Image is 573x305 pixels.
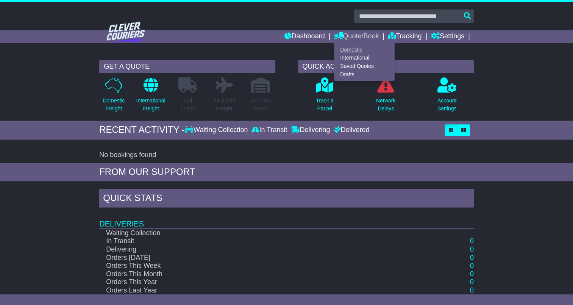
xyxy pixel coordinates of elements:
[376,97,395,113] p: Network Delays
[178,97,197,113] p: Full Loads
[470,245,474,253] a: 0
[431,30,464,43] a: Settings
[99,167,474,178] div: FROM OUR SUPPORT
[99,189,474,209] div: Quick Stats
[213,97,235,113] p: Air & Sea Freight
[99,237,420,245] td: In Transit
[470,254,474,261] a: 0
[99,60,275,73] div: GET A QUOTE
[99,286,420,295] td: Orders Last Year
[289,126,332,134] div: Delivering
[136,97,165,113] p: International Freight
[376,77,396,117] a: NetworkDelays
[334,54,394,62] a: International
[470,262,474,269] a: 0
[99,254,420,262] td: Orders [DATE]
[99,209,474,229] td: Deliveries
[470,237,474,245] a: 0
[316,97,333,113] p: Track a Parcel
[250,97,271,113] p: Air / Sea Depot
[99,151,474,159] div: No bookings found
[437,77,457,117] a: AccountSettings
[99,278,420,286] td: Orders This Year
[334,62,394,71] a: Saved Quotes
[388,30,422,43] a: Tracking
[334,46,394,54] a: Domestic
[99,262,420,270] td: Orders This Week
[470,278,474,286] a: 0
[185,126,250,134] div: Waiting Collection
[470,270,474,278] a: 0
[99,229,420,237] td: Waiting Collection
[298,60,474,73] div: QUICK ACTIONS
[332,126,369,134] div: Delivered
[315,77,334,117] a: Track aParcel
[102,77,125,117] a: DomesticFreight
[99,270,420,278] td: Orders This Month
[437,97,457,113] p: Account Settings
[136,77,165,117] a: InternationalFreight
[334,30,379,43] a: Quote/Book
[99,124,185,135] div: RECENT ACTIVITY -
[99,245,420,254] td: Delivering
[470,286,474,294] a: 0
[334,43,395,81] div: Quote/Book
[250,126,289,134] div: In Transit
[284,30,325,43] a: Dashboard
[334,70,394,79] a: Drafts
[103,97,125,113] p: Domestic Freight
